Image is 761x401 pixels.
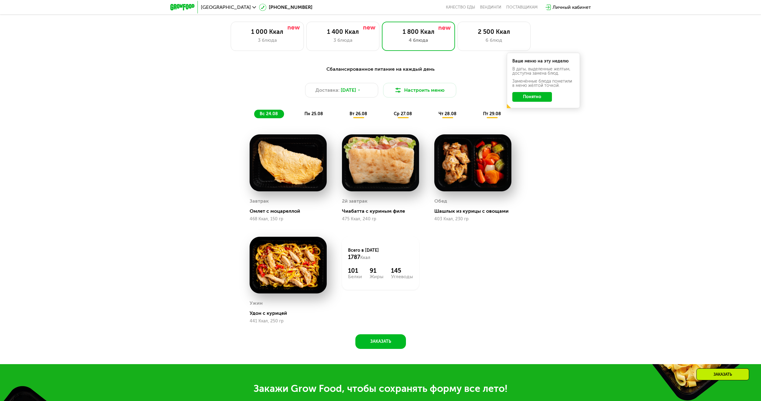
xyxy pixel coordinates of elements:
[250,217,327,222] div: 468 Ккал, 150 гр
[260,111,278,116] span: вс 24.08
[250,197,269,206] div: Завтрак
[512,79,574,88] div: Заменённые блюда пометили в меню жёлтой точкой.
[553,4,591,11] div: Личный кабинет
[355,334,406,349] button: Заказать
[342,217,419,222] div: 475 Ккал, 240 гр
[348,254,360,261] span: 1787
[250,208,332,214] div: Омлет с моцареллой
[259,4,312,11] a: [PHONE_NUMBER]
[446,5,475,10] a: Качество еды
[237,37,297,44] div: 3 блюда
[434,197,447,206] div: Обед
[391,267,413,274] div: 145
[434,208,516,214] div: Шашлык из курицы с овощами
[342,208,424,214] div: Чиабатта с куриным филе
[342,197,368,206] div: 2й завтрак
[250,310,332,316] div: Удон с курицей
[512,59,574,63] div: Ваше меню на эту неделю
[439,111,457,116] span: чт 28.08
[696,368,749,380] div: Заказать
[313,37,373,44] div: 3 блюда
[370,274,383,279] div: Жиры
[464,37,524,44] div: 6 блюд
[512,67,574,76] div: В даты, выделенные желтым, доступна замена блюд.
[348,247,413,261] div: Всего в [DATE]
[315,87,340,94] span: Доставка:
[304,111,323,116] span: пн 25.08
[370,267,383,274] div: 91
[348,267,362,274] div: 101
[464,28,524,35] div: 2 500 Ккал
[250,299,263,308] div: Ужин
[394,111,412,116] span: ср 27.08
[360,255,370,260] span: Ккал
[391,274,413,279] div: Углеводы
[201,5,251,10] span: [GEOGRAPHIC_DATA]
[483,111,501,116] span: пт 29.08
[313,28,373,35] div: 1 400 Ккал
[434,217,511,222] div: 403 Ккал, 230 гр
[506,5,538,10] div: поставщикам
[388,28,449,35] div: 1 800 Ккал
[512,92,552,102] button: Понятно
[250,319,327,324] div: 441 Ккал, 250 гр
[350,111,367,116] span: вт 26.08
[383,83,456,98] button: Настроить меню
[237,28,297,35] div: 1 000 Ккал
[388,37,449,44] div: 4 блюда
[200,66,561,73] div: Сбалансированное питание на каждый день
[348,274,362,279] div: Белки
[341,87,356,94] span: [DATE]
[480,5,501,10] a: Вендинги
